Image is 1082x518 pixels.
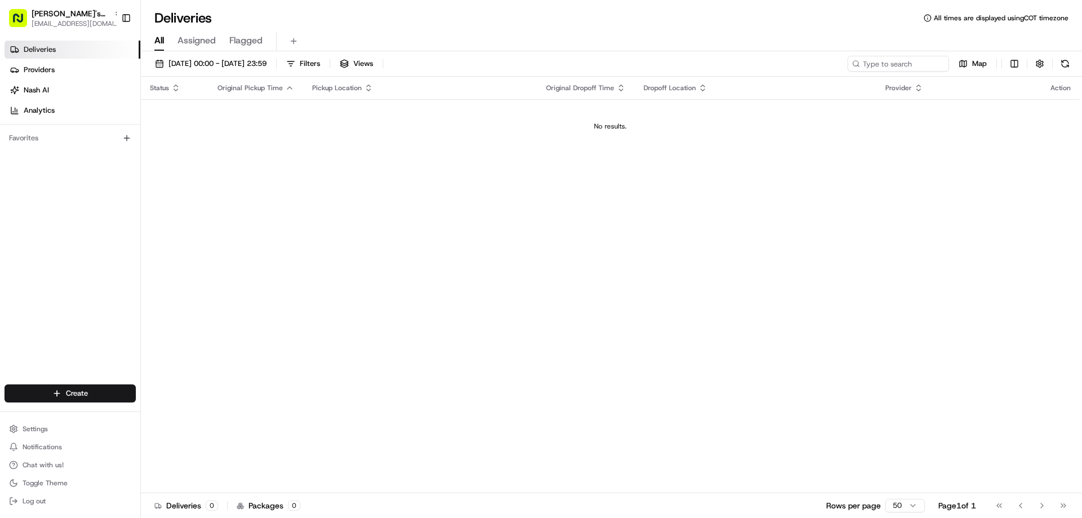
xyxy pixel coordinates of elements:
[5,457,136,473] button: Chat with us!
[66,388,88,399] span: Create
[5,439,136,455] button: Notifications
[934,14,1068,23] span: All times are displayed using COT timezone
[281,56,325,72] button: Filters
[5,5,117,32] button: [PERSON_NAME]'s Fast Food - [GEOGRAPHIC_DATA][EMAIL_ADDRESS][DOMAIN_NAME]
[954,56,992,72] button: Map
[5,493,136,509] button: Log out
[229,34,263,47] span: Flagged
[972,59,987,69] span: Map
[5,384,136,402] button: Create
[938,500,976,511] div: Page 1 of 1
[353,59,373,69] span: Views
[24,65,55,75] span: Providers
[312,83,362,92] span: Pickup Location
[5,101,140,119] a: Analytics
[5,81,140,99] a: Nash AI
[145,122,1075,131] div: No results.
[154,34,164,47] span: All
[23,424,48,433] span: Settings
[23,479,68,488] span: Toggle Theme
[24,105,55,116] span: Analytics
[1050,83,1071,92] div: Action
[24,85,49,95] span: Nash AI
[5,41,140,59] a: Deliveries
[206,501,218,511] div: 0
[32,19,122,28] button: [EMAIL_ADDRESS][DOMAIN_NAME]
[335,56,378,72] button: Views
[288,501,300,511] div: 0
[5,421,136,437] button: Settings
[218,83,283,92] span: Original Pickup Time
[178,34,216,47] span: Assigned
[150,83,169,92] span: Status
[826,500,881,511] p: Rows per page
[23,497,46,506] span: Log out
[154,9,212,27] h1: Deliveries
[848,56,949,72] input: Type to search
[24,45,56,55] span: Deliveries
[644,83,696,92] span: Dropoff Location
[5,475,136,491] button: Toggle Theme
[237,500,300,511] div: Packages
[23,461,64,470] span: Chat with us!
[5,129,136,147] div: Favorites
[1057,56,1073,72] button: Refresh
[150,56,272,72] button: [DATE] 00:00 - [DATE] 23:59
[546,83,614,92] span: Original Dropoff Time
[154,500,218,511] div: Deliveries
[300,59,320,69] span: Filters
[5,61,140,79] a: Providers
[32,8,109,19] button: [PERSON_NAME]'s Fast Food - [GEOGRAPHIC_DATA]
[23,442,62,451] span: Notifications
[168,59,267,69] span: [DATE] 00:00 - [DATE] 23:59
[885,83,912,92] span: Provider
